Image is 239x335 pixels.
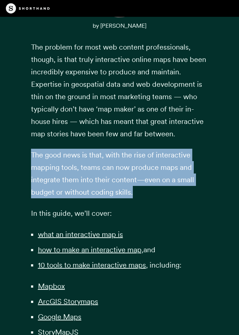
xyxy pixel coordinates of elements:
[38,230,123,239] a: what an interactive map is
[6,3,50,13] img: The Craft
[38,297,98,306] a: ArcGIS Storymaps
[31,209,112,218] span: In this guide, we’ll cover:
[38,245,143,254] a: how to make an interactive map,
[146,261,181,269] span: , including:
[38,312,81,321] a: Google Maps
[31,19,208,32] p: by [PERSON_NAME]
[38,282,65,291] a: Mapbox
[143,245,155,254] span: and
[31,43,206,138] span: The problem for most web content professionals, though, is that truly interactive online maps hav...
[31,151,194,196] span: The good news is that, with the rise of interactive mapping tools, teams can now produce maps and...
[38,261,146,269] a: 10 tools to make interactive maps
